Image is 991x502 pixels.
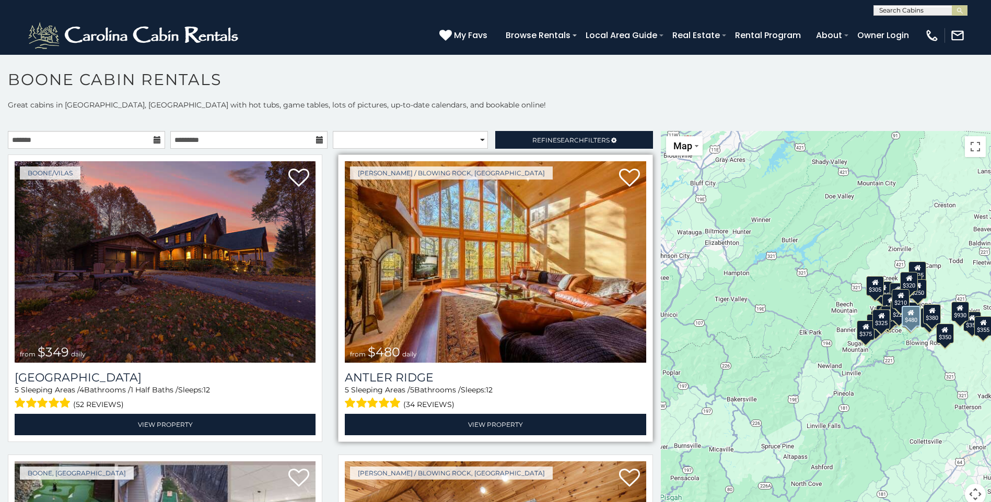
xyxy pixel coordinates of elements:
[203,385,210,395] span: 12
[881,306,899,326] div: $395
[15,385,19,395] span: 5
[892,289,910,309] div: $210
[811,26,847,44] a: About
[15,414,316,435] a: View Property
[532,136,610,144] span: Refine Filters
[900,272,918,292] div: $320
[920,308,938,328] div: $695
[963,312,981,331] div: $355
[20,467,134,480] a: Boone, [GEOGRAPHIC_DATA]
[619,468,640,489] a: Add to favorites
[402,350,417,358] span: daily
[965,136,986,157] button: Toggle fullscreen view
[368,344,400,360] span: $480
[15,161,316,363] img: Diamond Creek Lodge
[495,131,652,149] a: RefineSearchFilters
[345,414,646,435] a: View Property
[350,467,553,480] a: [PERSON_NAME] / Blowing Rock, [GEOGRAPHIC_DATA]
[15,161,316,363] a: Diamond Creek Lodge from $349 daily
[79,385,84,395] span: 4
[580,26,662,44] a: Local Area Guide
[852,26,914,44] a: Owner Login
[73,398,124,411] span: (52 reviews)
[909,279,927,299] div: $250
[951,302,969,321] div: $930
[20,350,36,358] span: from
[350,166,553,180] a: [PERSON_NAME] / Blowing Rock, [GEOGRAPHIC_DATA]
[730,26,806,44] a: Rental Program
[866,276,884,296] div: $305
[288,168,309,189] a: Add to favorites
[908,261,926,281] div: $525
[288,468,309,489] a: Add to favorites
[872,309,890,329] div: $325
[857,320,875,340] div: $375
[486,385,493,395] span: 12
[345,161,646,363] img: Antler Ridge
[345,385,349,395] span: 5
[38,344,69,360] span: $349
[345,370,646,385] a: Antler Ridge
[557,136,584,144] span: Search
[666,136,703,156] button: Change map style
[890,301,908,321] div: $225
[901,306,920,327] div: $480
[439,29,490,42] a: My Favs
[345,385,646,411] div: Sleeping Areas / Bathrooms / Sleeps:
[71,350,86,358] span: daily
[882,294,900,314] div: $410
[890,283,907,303] div: $565
[923,304,941,324] div: $380
[403,398,454,411] span: (34 reviews)
[15,370,316,385] h3: Diamond Creek Lodge
[20,166,80,180] a: Boone/Vilas
[673,140,692,151] span: Map
[936,324,954,343] div: $350
[350,350,366,358] span: from
[15,385,316,411] div: Sleeping Areas / Bathrooms / Sleeps:
[15,370,316,385] a: [GEOGRAPHIC_DATA]
[410,385,414,395] span: 5
[902,302,920,322] div: $395
[26,20,243,51] img: White-1-2.png
[950,28,965,43] img: mail-regular-white.png
[667,26,725,44] a: Real Estate
[500,26,576,44] a: Browse Rentals
[131,385,178,395] span: 1 Half Baths /
[454,29,487,42] span: My Favs
[345,161,646,363] a: Antler Ridge from $480 daily
[619,168,640,189] a: Add to favorites
[925,28,939,43] img: phone-regular-white.png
